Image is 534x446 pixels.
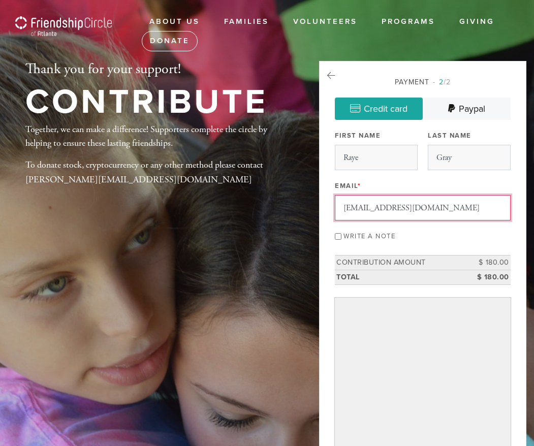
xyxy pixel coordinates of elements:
a: Families [216,12,276,31]
div: Payment [335,77,511,87]
a: Donate [142,31,198,51]
span: 2 [439,78,444,86]
h2: Thank you for your support! [25,61,268,78]
td: Contribution Amount [335,256,465,270]
div: Together, we can make a difference! Supporters complete the circle by helping to ensure these las... [25,122,286,196]
img: Wordmark%20Atlanta%20PNG%20white.png [15,16,112,45]
td: Total [335,270,465,284]
label: Write a note [343,232,395,240]
a: Credit card [335,98,423,120]
span: This field is required. [358,182,361,190]
a: Volunteers [286,12,365,31]
label: Last Name [428,131,472,140]
p: To donate stock, cryptocurrency or any other method please contact [PERSON_NAME][EMAIL_ADDRESS][D... [25,158,286,187]
a: Giving [452,12,502,31]
label: Email [335,181,361,190]
a: Paypal [423,98,511,120]
td: $ 180.00 [465,256,511,270]
label: First Name [335,131,381,140]
td: $ 180.00 [465,270,511,284]
a: Programs [374,12,443,31]
span: /2 [433,78,451,86]
a: About Us [142,12,207,31]
h1: Contribute [25,86,268,119]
